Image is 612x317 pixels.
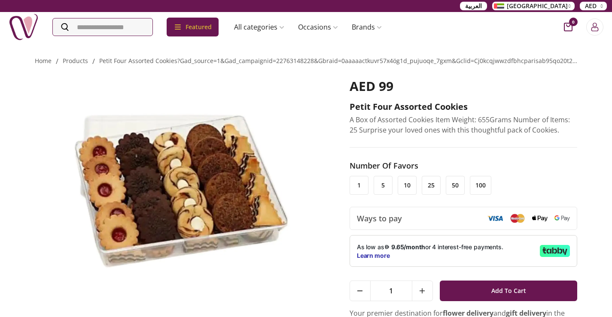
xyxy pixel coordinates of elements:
img: Nigwa-uae-gifts [9,12,39,42]
li: / [56,56,58,66]
span: [GEOGRAPHIC_DATA] [507,2,568,10]
img: Petit Four Assorted Cookies [35,78,326,299]
input: Search [53,18,152,36]
a: Brands [345,18,389,36]
li: 100 [470,176,491,195]
li: 1 [350,176,368,195]
span: Add To Cart [491,283,526,299]
img: Apple Pay [532,215,548,222]
span: 0 [569,18,578,26]
a: All categories [227,18,291,36]
li: 25 [422,176,441,195]
img: Mastercard [510,214,525,223]
span: 1 [371,281,412,301]
h3: Number of favors [350,160,578,172]
button: Login [586,18,603,36]
button: cart-button [564,23,572,31]
h2: Petit Four Assorted Cookies [350,101,578,113]
button: [GEOGRAPHIC_DATA] [492,2,575,10]
span: العربية [465,2,482,10]
a: Occasions [291,18,345,36]
p: A Box of Assorted Cookies Item Weight: 655Grams Number of Items: 25 Surprise your loved ones with... [350,115,578,135]
a: products [63,57,88,65]
li: 50 [446,176,465,195]
a: Home [35,57,52,65]
div: Featured [167,18,219,36]
img: Arabic_dztd3n.png [494,3,504,9]
li: 10 [398,176,417,195]
img: Visa [487,215,503,221]
button: AED [580,2,607,10]
li: / [92,56,95,66]
button: Add To Cart [440,281,578,301]
span: AED 99 [350,77,393,95]
span: AED [585,2,597,10]
li: 5 [374,176,393,195]
img: Google Pay [554,215,570,221]
span: Ways to pay [357,212,402,224]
